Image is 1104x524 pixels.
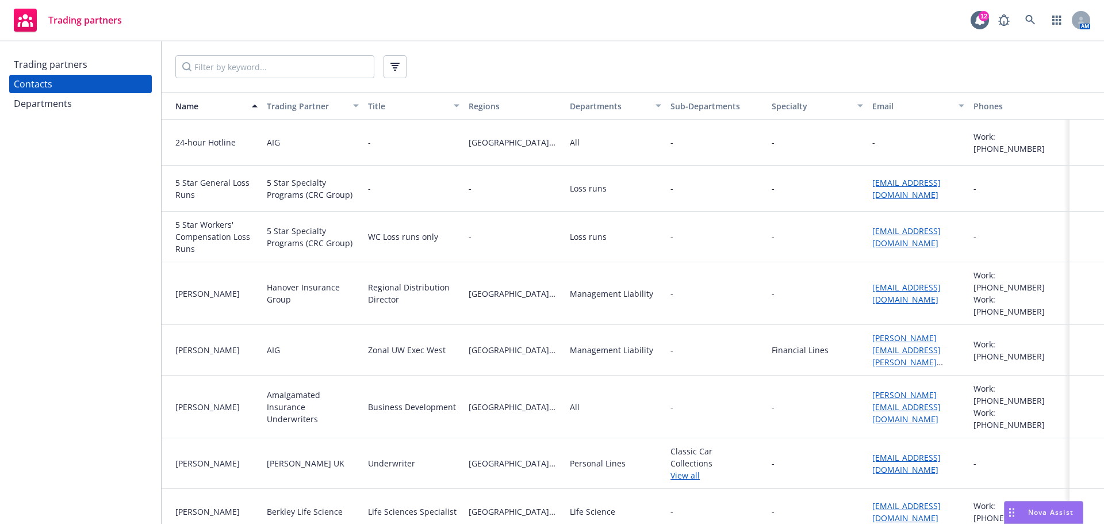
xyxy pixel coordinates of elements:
span: - [469,182,560,194]
div: 5 Star General Loss Runs [175,177,258,201]
div: Regional Distribution Director [368,281,459,305]
div: - [772,288,775,300]
span: - [670,182,673,194]
div: - [368,136,371,148]
div: - [772,457,775,469]
div: Business Development [368,401,456,413]
div: - [973,182,976,194]
button: Title [363,92,464,120]
div: [PERSON_NAME] [175,288,258,300]
div: Loss runs [570,182,607,194]
button: Specialty [767,92,868,120]
span: Trading partners [48,16,122,25]
div: Work: [PHONE_NUMBER] [973,407,1065,431]
a: Departments [9,94,152,113]
div: All [570,401,580,413]
div: Amalgamated Insurance Underwriters [267,389,358,425]
div: 12 [979,11,989,21]
input: Filter by keyword... [175,55,374,78]
div: Title [368,100,447,112]
a: View all [670,469,762,481]
div: Work: [PHONE_NUMBER] [973,383,1065,407]
span: - [670,401,762,413]
span: - [670,288,673,300]
span: - [670,136,762,148]
div: Sub-Departments [670,100,762,112]
div: - [772,182,775,194]
a: [EMAIL_ADDRESS][DOMAIN_NAME] [872,177,941,200]
div: [PERSON_NAME] [175,457,258,469]
span: Nova Assist [1028,507,1074,517]
div: Personal Lines [570,457,626,469]
div: Regions [469,100,560,112]
a: [EMAIL_ADDRESS][DOMAIN_NAME] [872,225,941,248]
button: Regions [464,92,565,120]
div: Management Liability [570,288,653,300]
button: Nova Assist [1004,501,1083,524]
span: [GEOGRAPHIC_DATA][US_STATE] [469,344,560,356]
button: Trading Partner [262,92,363,120]
a: [PERSON_NAME][EMAIL_ADDRESS][PERSON_NAME][DOMAIN_NAME] [872,332,941,380]
div: Work: [PHONE_NUMBER] [973,269,1065,293]
div: Work: [PHONE_NUMBER] [973,500,1065,524]
span: [GEOGRAPHIC_DATA][US_STATE] [469,136,560,148]
div: Work: [PHONE_NUMBER] [973,131,1065,155]
div: 5 Star Workers' Compensation Loss Runs [175,219,258,255]
div: Name [166,100,245,112]
div: Management Liability [570,344,653,356]
span: [GEOGRAPHIC_DATA][US_STATE] [469,506,560,518]
div: Departments [570,100,649,112]
button: Name [162,92,262,120]
a: Switch app [1045,9,1068,32]
button: Email [868,92,968,120]
div: - [772,401,775,413]
div: - [368,182,371,194]
div: - [772,506,775,518]
a: [PERSON_NAME][EMAIL_ADDRESS][DOMAIN_NAME] [872,389,941,424]
span: [GEOGRAPHIC_DATA][US_STATE] [469,288,560,300]
div: Drag to move [1005,502,1019,523]
div: Work: [PHONE_NUMBER] [973,338,1065,362]
div: [PERSON_NAME] [175,344,258,356]
div: Financial Lines [772,344,829,356]
div: Trading Partner [267,100,346,112]
span: [GEOGRAPHIC_DATA][US_STATE] [469,401,560,413]
a: Report a Bug [992,9,1015,32]
div: 5 Star Specialty Programs (CRC Group) [267,225,358,249]
div: Work: [PHONE_NUMBER] [973,293,1065,318]
div: Zonal UW Exec West [368,344,446,356]
div: All [570,136,580,148]
div: [PERSON_NAME] [175,401,258,413]
span: Collections [670,457,762,469]
div: 24-hour Hotline [175,136,258,148]
div: Phones [973,100,1065,112]
div: AIG [267,136,280,148]
div: Life Sciences Specialist [368,506,457,518]
div: [PERSON_NAME] UK [267,457,344,469]
div: - [772,136,775,148]
a: [EMAIL_ADDRESS][DOMAIN_NAME] [872,500,941,523]
span: - [670,231,673,243]
div: - [772,231,775,243]
a: Trading partners [9,55,152,74]
div: Loss runs [570,231,607,243]
span: - [670,506,673,518]
div: Berkley Life Science [267,506,343,518]
span: [GEOGRAPHIC_DATA][US_STATE] [469,457,560,469]
div: Hanover Insurance Group [267,281,358,305]
div: AIG [267,344,280,356]
button: Phones [969,92,1069,120]
span: Classic Car [670,445,762,457]
a: Contacts [9,75,152,93]
div: Trading partners [14,55,87,74]
div: Underwriter [368,457,415,469]
div: Email [872,100,951,112]
span: - [469,231,560,243]
div: [PERSON_NAME] [175,506,258,518]
div: Specialty [772,100,850,112]
a: [EMAIL_ADDRESS][DOMAIN_NAME] [872,282,941,305]
div: Contacts [14,75,52,93]
div: - [973,457,976,469]
button: Sub-Departments [666,92,766,120]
